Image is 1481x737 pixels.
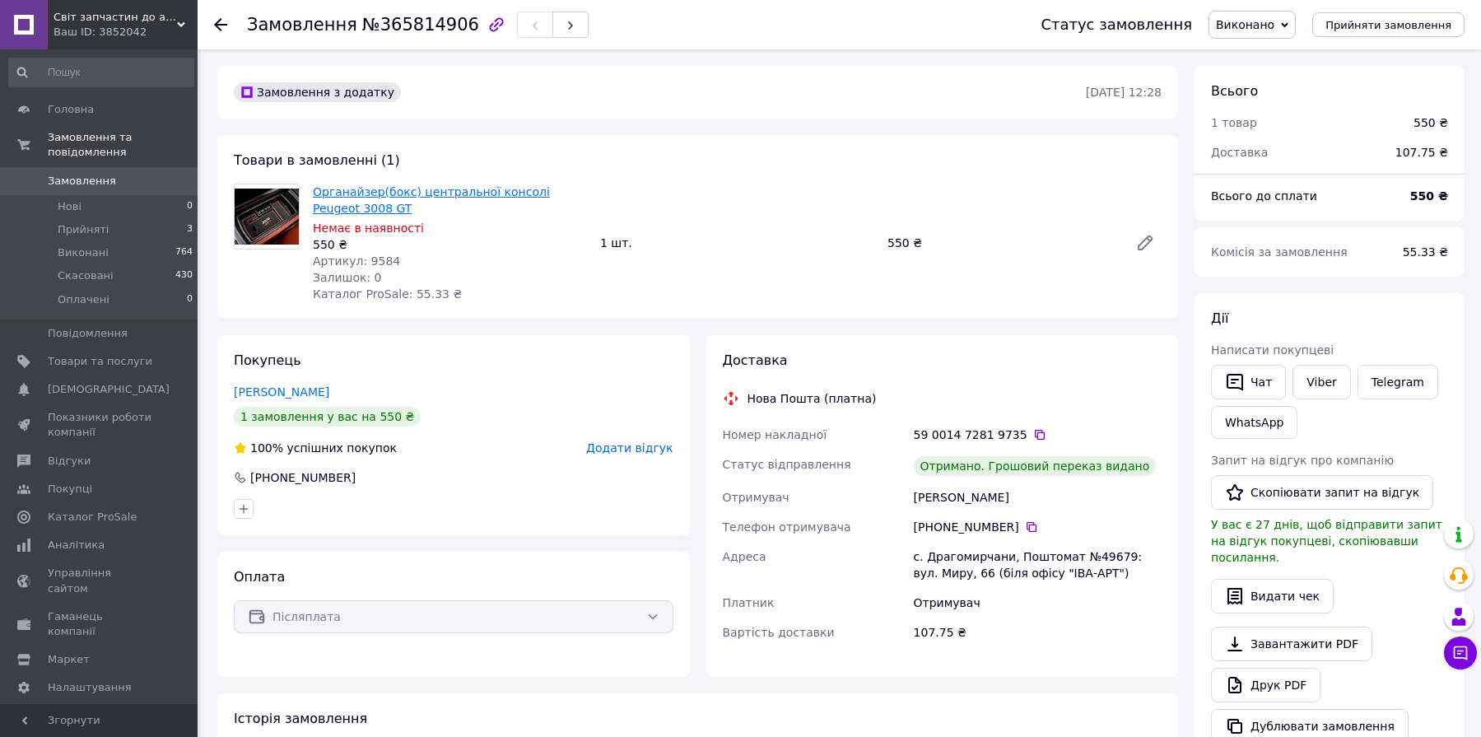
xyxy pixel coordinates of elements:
span: 0 [187,199,193,214]
span: Історія замовлення [234,711,367,726]
span: Прийняти замовлення [1325,19,1451,31]
span: Каталог ProSale: 55.33 ₴ [313,287,462,301]
span: Немає в наявності [313,222,424,235]
span: Товари та послуги [48,354,152,369]
button: Чат з покупцем [1444,637,1477,669]
span: Артикул: 9584 [313,254,400,268]
div: 550 ₴ [1413,114,1448,131]
span: Покупці [48,482,92,497]
span: Нові [58,199,82,214]
a: Друк PDF [1211,668,1320,702]
span: Адреса [723,550,766,563]
div: Отримувач [910,588,1165,618]
div: 550 ₴ [313,236,587,253]
a: WhatsApp [1211,406,1297,439]
span: 3 [187,222,193,237]
span: Всього [1211,83,1258,99]
div: Замовлення з додатку [234,82,401,102]
span: Відгуки [48,454,91,469]
div: 1 замовлення у вас на 550 ₴ [234,407,421,427]
span: Залишок: 0 [313,271,382,284]
span: Статус відправлення [723,458,851,471]
span: Номер накладної [723,428,827,441]
span: Замовлення [48,174,116,189]
button: Чат [1211,365,1286,399]
button: Видати чек [1211,579,1334,613]
button: Скопіювати запит на відгук [1211,475,1433,510]
span: Отримувач [723,491,789,504]
span: 764 [175,245,193,260]
div: Отримано. Грошовий переказ видано [914,456,1157,476]
a: Завантажити PDF [1211,627,1372,661]
span: Виконано [1216,18,1274,31]
div: 59 0014 7281 9735 [914,427,1162,443]
span: Всього до сплати [1211,189,1317,203]
span: Платник [723,596,775,609]
span: Телефон отримувача [723,520,851,534]
span: Налаштування [48,680,132,695]
span: 0 [187,292,193,307]
span: Дії [1211,310,1228,326]
span: 1 товар [1211,116,1257,129]
a: Telegram [1358,365,1438,399]
img: Органайзер(бокс) центральної консолі Peugeot 3008 GT [235,189,299,245]
span: Доставка [723,352,788,368]
span: Маркет [48,652,90,667]
div: 1 шт. [594,231,881,254]
div: успішних покупок [234,440,397,456]
a: Редагувати [1129,226,1162,259]
div: [PHONE_NUMBER] [914,519,1162,535]
span: Вартість доставки [723,626,835,639]
span: Повідомлення [48,326,128,341]
div: Нова Пошта (платна) [743,390,881,407]
span: Комісія за замовлення [1211,245,1348,259]
span: Каталог ProSale [48,510,137,525]
div: 550 ₴ [881,231,1122,254]
span: Замовлення та повідомлення [48,130,198,160]
span: 55.33 ₴ [1403,245,1448,259]
div: Повернутися назад [214,16,227,33]
div: 107.75 ₴ [910,618,1165,647]
span: Світ запчастин до авто [54,10,177,25]
span: Написати покупцеві [1211,343,1334,357]
span: Покупець [234,352,301,368]
span: У вас є 27 днів, щоб відправити запит на відгук покупцеві, скопіювавши посилання. [1211,518,1442,564]
span: Оплачені [58,292,109,307]
span: Скасовані [58,268,114,283]
span: 100% [250,441,283,455]
div: с. Драгомирчани, Поштомат №49679: вул. Миру, 66 (біля офісу "ІВА-АРТ") [910,542,1165,588]
span: Додати відгук [586,441,673,455]
div: [PERSON_NAME] [910,483,1165,512]
div: [PHONE_NUMBER] [249,469,357,486]
span: №365814906 [362,15,479,35]
span: Гаманець компанії [48,609,152,639]
time: [DATE] 12:28 [1086,86,1162,99]
div: Ваш ID: 3852042 [54,25,198,40]
span: Запит на відгук про компанію [1211,454,1394,467]
span: Виконані [58,245,109,260]
span: Оплата [234,569,285,585]
span: Управління сайтом [48,566,152,595]
span: Показники роботи компанії [48,410,152,440]
span: Товари в замовленні (1) [234,152,400,168]
a: Viber [1292,365,1350,399]
span: Замовлення [247,15,357,35]
span: Аналітика [48,538,105,553]
a: [PERSON_NAME] [234,385,329,399]
div: Статус замовлення [1041,16,1192,33]
span: Прийняті [58,222,109,237]
span: [DEMOGRAPHIC_DATA] [48,382,170,397]
input: Пошук [8,58,194,87]
span: Доставка [1211,146,1268,159]
span: Головна [48,102,94,117]
span: 430 [175,268,193,283]
b: 550 ₴ [1410,189,1448,203]
div: 107.75 ₴ [1386,134,1458,170]
a: Органайзер(бокс) центральної консолі Peugeot 3008 GT [313,185,550,215]
button: Прийняти замовлення [1312,12,1465,37]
